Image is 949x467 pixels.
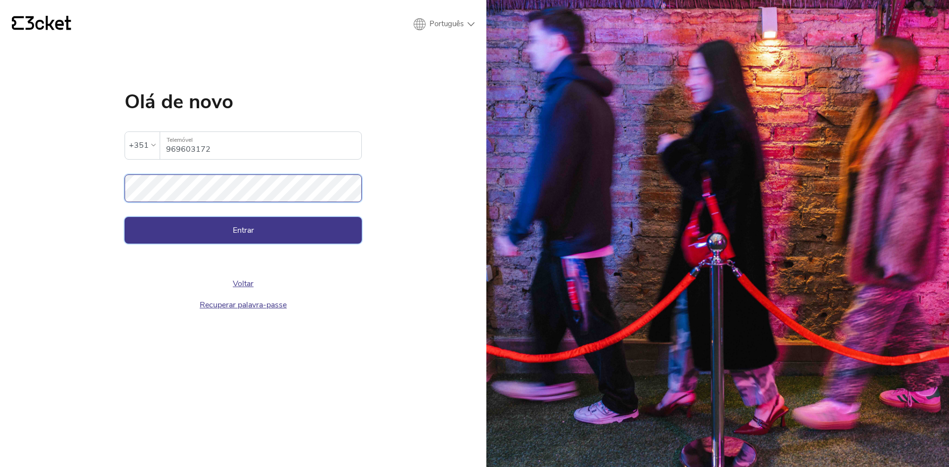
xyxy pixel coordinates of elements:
input: Telemóvel [166,132,361,159]
label: Telemóvel [160,132,361,148]
h1: Olá de novo [125,92,362,112]
a: {' '} [12,16,71,33]
a: Voltar [233,278,254,289]
a: Recuperar palavra-passe [200,299,287,310]
div: +351 [129,138,149,153]
button: Entrar [125,217,362,244]
label: Palavra-passe [125,174,362,191]
g: {' '} [12,16,24,30]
